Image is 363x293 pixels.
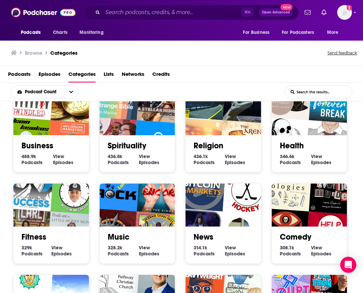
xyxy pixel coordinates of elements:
[139,153,150,159] span: View
[11,6,75,19] img: Podchaser - Follow, Share and Rate Podcasts
[103,7,241,18] input: Search podcasts, credits, & more...
[51,245,62,251] span: View
[51,166,99,215] img: 20TIMinutes: A Mental Health Podcast
[108,159,129,165] span: Podcasts
[194,153,208,159] span: 436.1k
[225,245,236,251] span: View
[194,245,207,251] span: 314.1k
[225,159,245,165] span: Episodes
[325,48,359,58] button: Send feedback
[11,86,89,98] h2: Choose List sort
[108,232,129,242] a: Music
[302,7,313,18] a: Show notifications dropdown
[108,245,122,251] span: 328.2k
[50,50,77,56] h1: Categories
[225,153,253,165] a: View Religion Episodes
[21,159,43,165] span: Podcasts
[309,166,357,215] img: My Favorite Murder with Karen Kilgariff and Georgia Hardstark
[21,245,51,257] a: 329k Fitness Podcasts
[280,159,301,165] span: Podcasts
[21,251,43,257] span: Podcasts
[238,26,278,39] button: open menu
[194,245,225,257] a: 314.1k News Podcasts
[280,245,311,257] a: 308.1k Comedy Podcasts
[53,153,81,165] a: View Business Episodes
[347,5,352,10] svg: Add a profile image
[16,26,49,39] button: open menu
[280,153,295,159] span: 346.6k
[311,245,322,251] span: View
[225,251,245,257] span: Episodes
[21,141,53,151] a: Business
[311,159,331,165] span: Episodes
[337,5,352,20] button: Show profile menu
[25,50,42,56] h3: Browse
[243,28,269,37] span: For Business
[53,153,64,159] span: View
[139,245,167,257] a: View Music Episodes
[104,69,114,83] a: Lists
[280,153,311,165] a: 346.6k Health Podcasts
[225,153,236,159] span: View
[223,166,271,215] img: Off the Wall Hockey Show
[21,245,32,251] span: 329k
[264,163,312,211] img: Ologies with Alie Ward
[6,163,54,211] img: The Real Stories Behind Success
[280,232,311,242] a: Comedy
[139,159,159,165] span: Episodes
[311,245,339,257] a: View Comedy Episodes
[225,245,253,257] a: View News Episodes
[11,90,64,94] button: open menu
[21,153,36,159] span: 488.9k
[139,245,150,251] span: View
[194,159,215,165] span: Podcasts
[8,69,31,83] a: Podcasts
[68,69,96,83] a: Categories
[322,26,347,39] button: open menu
[337,5,352,20] span: Logged in as paige.thornton
[51,245,81,257] a: View Fitness Episodes
[21,28,41,37] span: Podcasts
[139,251,159,257] span: Episodes
[25,90,59,94] span: Podcast Count
[53,28,67,37] span: Charts
[108,153,122,159] span: 436.8k
[262,11,290,14] span: Open Advanced
[311,153,322,159] span: View
[178,163,226,211] img: Bitcoin & Markets
[280,245,294,251] span: 308.1k
[84,5,299,20] div: Search podcasts, credits, & more...
[21,153,53,165] a: 488.9k Business Podcasts
[75,26,112,39] button: open menu
[80,28,103,37] span: Monitoring
[92,163,140,211] img: Growin' Up Rock
[194,232,213,242] a: News
[280,4,293,10] span: New
[39,69,60,83] span: Episodes
[259,8,293,16] button: Open AdvancedNew
[282,28,314,37] span: For Podcasters
[122,69,144,83] a: Networks
[194,251,215,257] span: Podcasts
[139,153,167,165] a: View Spirituality Episodes
[340,257,356,273] div: Open Intercom Messenger
[194,141,223,151] a: Religion
[108,251,129,257] span: Podcasts
[137,166,185,215] img: WTK: Encore
[152,69,170,83] a: Credits
[337,5,352,20] img: User Profile
[311,153,339,165] a: View Health Episodes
